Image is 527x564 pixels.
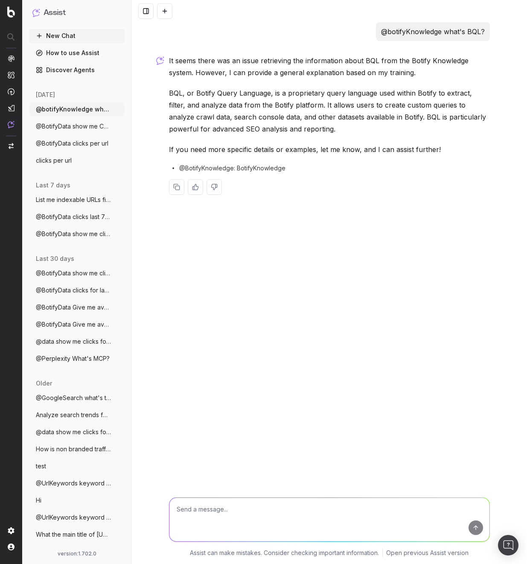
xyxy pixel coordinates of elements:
button: @BotifyData clicks for last 7 days [29,283,125,297]
span: How is non branded traffic trending YoY [36,445,111,453]
img: Assist [32,9,40,17]
img: Switch project [9,143,14,149]
p: @botifyKnowledge what's BQL? [381,26,485,38]
button: clicks per url [29,154,125,167]
button: @botifyKnowledge what's BQL? [29,102,125,116]
span: @GoogleSearch what's the answer to the l [36,394,111,402]
span: Hi [36,496,41,505]
p: If you need more specific details or examples, let me know, and I can assist further! [169,143,490,155]
span: @BotifyKnowledge: BotifyKnowledge [179,164,285,172]
span: [DATE] [36,91,55,99]
button: Hi [29,494,125,507]
span: @BotifyData Give me avg links per pagety [36,303,111,312]
span: @BotifyData clicks last 7 days [36,213,111,221]
h1: Assist [44,7,66,19]
p: Assist can make mistakes. Consider checking important information. [190,549,379,557]
span: @data show me clicks for last 7 days [36,428,111,436]
span: @Perplexity What's MCP? [36,354,110,363]
button: Analyze search trends for: MCP [29,408,125,422]
button: @data show me clicks for last 7 days [29,425,125,439]
button: @GoogleSearch what's the answer to the l [29,391,125,405]
button: @data show me clicks for last 7 days [29,335,125,348]
a: Open previous Assist version [386,549,469,557]
button: @BotifyData show me clicks and CTR data [29,266,125,280]
button: @UrlKeywords keyword for clothes for htt [29,476,125,490]
img: Intelligence [8,71,15,79]
span: older [36,379,52,388]
button: Can you look who is ranking on Google fo [29,545,125,558]
button: @BotifyData Give me avg links per pagety [29,301,125,314]
img: Activation [8,88,15,95]
span: last 7 days [36,181,70,190]
div: Open Intercom Messenger [498,535,518,555]
span: @BotifyData show me CTR and avg position [36,122,111,131]
span: last 30 days [36,254,74,263]
div: version: 1.702.0 [32,550,121,557]
span: test [36,462,46,470]
span: Analyze search trends for: MCP [36,411,111,419]
img: Studio [8,105,15,111]
span: @botifyKnowledge what's BQL? [36,105,111,114]
span: @BotifyData show me clicks and CTR data [36,269,111,278]
img: My account [8,544,15,550]
span: clicks per url [36,156,72,165]
img: Botify logo [7,6,15,18]
img: Assist [8,121,15,128]
span: @UrlKeywords keyword for clothes for htt [36,479,111,488]
p: BQL, or Botify Query Language, is a proprietary query language used within Botify to extract, fil... [169,87,490,135]
button: @BotifyData show me CTR and avg position [29,120,125,133]
span: @BotifyData clicks per url [36,139,108,148]
button: @BotifyData Give me avg links per pagety [29,318,125,331]
button: @UrlKeywords keyword for clothes for htt [29,511,125,524]
a: Discover Agents [29,63,125,77]
span: @BotifyData clicks for last 7 days [36,286,111,295]
img: Botify assist logo [156,56,164,65]
button: test [29,459,125,473]
button: What the main title of [URL] [29,528,125,541]
a: How to use Assist [29,46,125,60]
span: @BotifyData Give me avg links per pagety [36,320,111,329]
span: What the main title of [URL] [36,530,111,539]
span: @data show me clicks for last 7 days [36,337,111,346]
button: New Chat [29,29,125,43]
button: How is non branded traffic trending YoY [29,442,125,456]
button: Assist [32,7,121,19]
button: @Perplexity What's MCP? [29,352,125,365]
button: @BotifyData clicks per url [29,137,125,150]
span: List me indexable URLs filtered on produ [36,196,111,204]
span: @BotifyData show me clicks per url [36,230,111,238]
button: @BotifyData clicks last 7 days [29,210,125,224]
img: Analytics [8,55,15,62]
p: It seems there was an issue retrieving the information about BQL from the Botify Knowledge system... [169,55,490,79]
span: @UrlKeywords keyword for clothes for htt [36,513,111,522]
img: Setting [8,527,15,534]
button: List me indexable URLs filtered on produ [29,193,125,207]
button: @BotifyData show me clicks per url [29,227,125,241]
